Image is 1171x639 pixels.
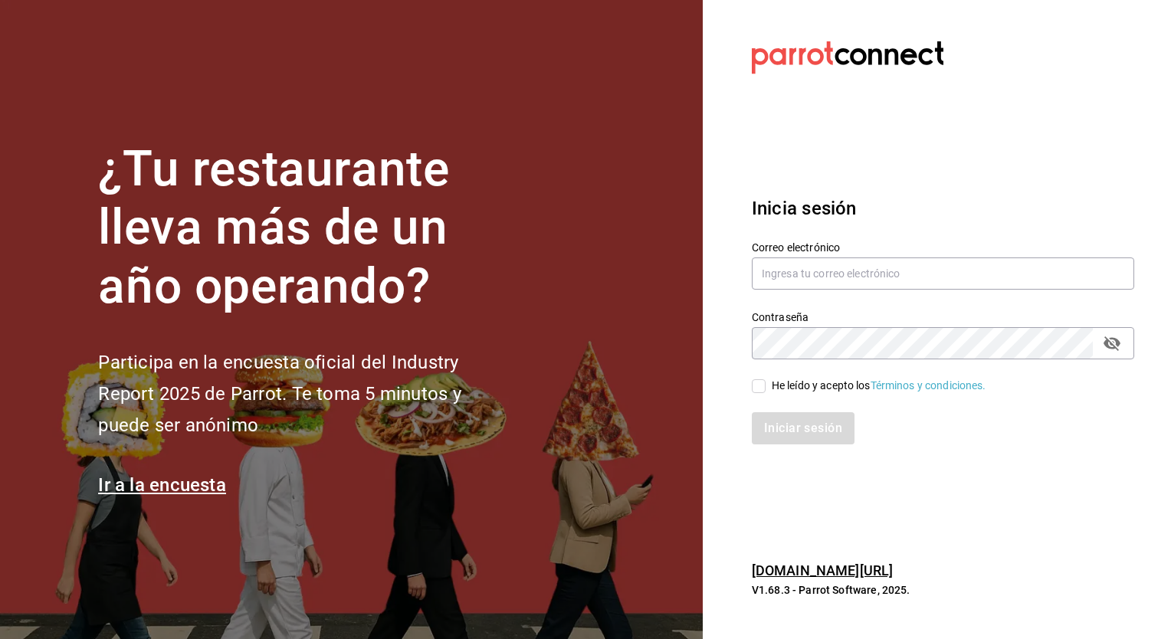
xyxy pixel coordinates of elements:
h2: Participa en la encuesta oficial del Industry Report 2025 de Parrot. Te toma 5 minutos y puede se... [98,347,512,441]
input: Ingresa tu correo electrónico [752,257,1134,290]
a: Términos y condiciones. [871,379,986,392]
a: [DOMAIN_NAME][URL] [752,562,893,578]
button: passwordField [1099,330,1125,356]
a: Ir a la encuesta [98,474,226,496]
label: Correo electrónico [752,241,1134,252]
p: V1.68.3 - Parrot Software, 2025. [752,582,1134,598]
div: He leído y acepto los [772,378,986,394]
label: Contraseña [752,311,1134,322]
h3: Inicia sesión [752,195,1134,222]
h1: ¿Tu restaurante lleva más de un año operando? [98,140,512,316]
